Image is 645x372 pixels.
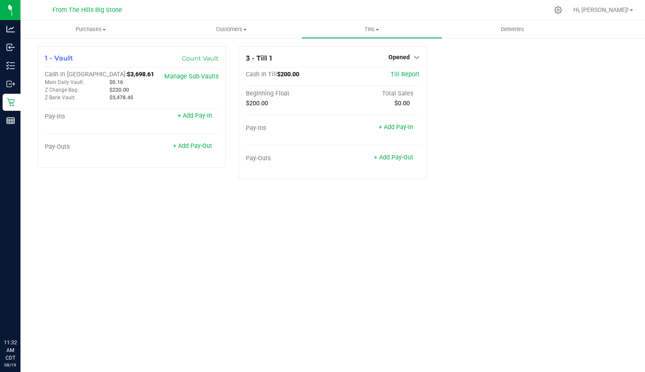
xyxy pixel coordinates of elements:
[246,54,272,62] span: 3 - Till 1
[53,6,122,14] span: From The Hills Big Stone
[302,26,441,33] span: Tills
[246,124,333,132] div: Pay-Ins
[45,71,127,78] span: Cash In [GEOGRAPHIC_DATA]:
[109,94,133,101] span: $3,478.45
[246,71,277,78] span: Cash In Till
[6,98,15,107] inline-svg: Retail
[173,142,212,150] a: + Add Pay-Out
[164,73,219,80] a: Manage Sub-Vaults
[45,95,76,101] span: Z Bank Vault:
[374,154,413,161] a: + Add Pay-Out
[246,90,333,98] div: Beginning Float
[45,87,79,93] span: Z Change Bag:
[20,20,161,38] a: Purchases
[161,26,301,33] span: Customers
[394,100,410,107] span: $0.00
[20,26,161,33] span: Purchases
[6,80,15,88] inline-svg: Outbound
[6,25,15,33] inline-svg: Analytics
[388,54,410,61] span: Opened
[109,87,129,93] span: $220.00
[277,71,299,78] span: $200.00
[127,71,154,78] span: $3,698.61
[573,6,629,13] span: Hi, [PERSON_NAME]!
[4,339,17,362] p: 11:32 AM CDT
[161,20,301,38] a: Customers
[442,20,583,38] a: Deliveries
[45,113,132,121] div: Pay-Ins
[178,112,212,119] a: + Add Pay-In
[489,26,536,33] span: Deliveries
[6,116,15,125] inline-svg: Reports
[182,55,219,62] a: Count Vault
[45,54,73,62] span: 1 - Vault
[391,71,420,78] a: Till Report
[6,43,15,52] inline-svg: Inbound
[45,143,132,151] div: Pay-Outs
[379,124,413,131] a: + Add Pay-In
[333,90,420,98] div: Total Sales
[9,304,34,329] iframe: Resource center
[553,6,563,14] div: Manage settings
[4,362,17,368] p: 08/19
[6,61,15,70] inline-svg: Inventory
[301,20,442,38] a: Tills
[45,79,84,85] span: Main Daily Vault:
[246,100,268,107] span: $200.00
[109,79,123,85] span: $0.16
[246,155,333,162] div: Pay-Outs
